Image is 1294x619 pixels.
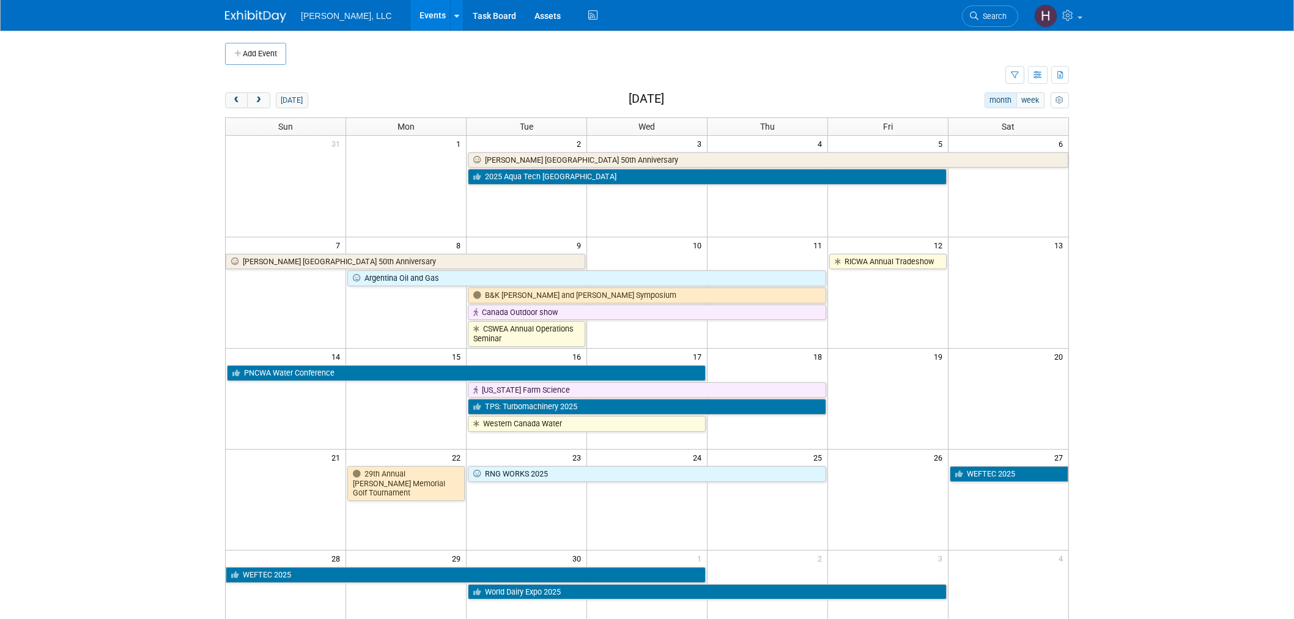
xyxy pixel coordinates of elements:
[985,92,1017,108] button: month
[247,92,270,108] button: next
[468,584,946,600] a: World Dairy Expo 2025
[455,136,466,151] span: 1
[629,92,664,106] h2: [DATE]
[1002,122,1015,132] span: Sat
[1053,237,1068,253] span: 13
[638,122,655,132] span: Wed
[692,237,707,253] span: 10
[276,92,308,108] button: [DATE]
[330,550,346,566] span: 28
[468,152,1068,168] a: [PERSON_NAME] [GEOGRAPHIC_DATA] 50th Anniversary
[978,12,1007,21] span: Search
[1056,97,1063,105] i: Personalize Calendar
[937,136,948,151] span: 5
[812,237,827,253] span: 11
[760,122,775,132] span: Thu
[571,450,586,465] span: 23
[575,136,586,151] span: 2
[933,237,948,253] span: 12
[226,567,706,583] a: WEFTEC 2025
[1016,92,1044,108] button: week
[933,450,948,465] span: 26
[883,122,893,132] span: Fri
[829,254,947,270] a: RICWA Annual Tradeshow
[962,6,1018,27] a: Search
[468,382,826,398] a: [US_STATE] Farm Science
[1057,550,1068,566] span: 4
[301,11,392,21] span: [PERSON_NAME], LLC
[335,237,346,253] span: 7
[1057,136,1068,151] span: 6
[330,450,346,465] span: 21
[812,450,827,465] span: 25
[575,237,586,253] span: 9
[937,550,948,566] span: 3
[468,416,706,432] a: Western Canada Water
[692,349,707,364] span: 17
[933,349,948,364] span: 19
[225,92,248,108] button: prev
[468,466,826,482] a: RNG WORKS 2025
[1034,4,1057,28] img: Hannah Mulholland
[451,349,466,364] span: 15
[468,169,946,185] a: 2025 Aqua Tech [GEOGRAPHIC_DATA]
[225,43,286,65] button: Add Event
[468,287,826,303] a: B&K [PERSON_NAME] and [PERSON_NAME] Symposium
[226,254,585,270] a: [PERSON_NAME] [GEOGRAPHIC_DATA] 50th Anniversary
[225,10,286,23] img: ExhibitDay
[468,321,585,346] a: CSWEA Annual Operations Seminar
[1051,92,1069,108] button: myCustomButton
[520,122,533,132] span: Tue
[347,270,826,286] a: Argentina Oil and Gas
[816,136,827,151] span: 4
[455,237,466,253] span: 8
[468,305,826,321] a: Canada Outdoor show
[571,349,586,364] span: 16
[950,466,1068,482] a: WEFTEC 2025
[347,466,465,501] a: 29th Annual [PERSON_NAME] Memorial Golf Tournament
[816,550,827,566] span: 2
[1053,349,1068,364] span: 20
[451,550,466,566] span: 29
[692,450,707,465] span: 24
[696,550,707,566] span: 1
[227,365,706,381] a: PNCWA Water Conference
[1053,450,1068,465] span: 27
[571,550,586,566] span: 30
[451,450,466,465] span: 22
[330,136,346,151] span: 31
[468,399,826,415] a: TPS: Turbomachinery 2025
[696,136,707,151] span: 3
[278,122,293,132] span: Sun
[397,122,415,132] span: Mon
[812,349,827,364] span: 18
[330,349,346,364] span: 14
